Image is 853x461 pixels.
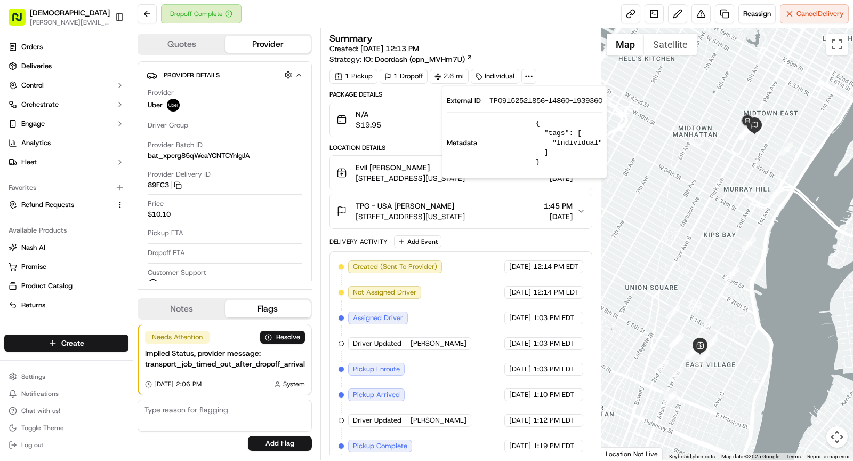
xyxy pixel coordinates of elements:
div: 13 [742,237,756,251]
span: Pickup ETA [148,228,183,238]
div: 2.6 mi [430,69,469,84]
span: TP09152521856-14860-1939360 [489,96,602,106]
span: Knowledge Base [21,209,82,220]
span: Nash AI [21,243,45,252]
div: Past conversations [11,138,71,147]
a: 📗Knowledge Base [6,205,86,224]
span: Deliveries [21,61,52,71]
div: 10 [704,336,718,350]
span: [DATE] [509,288,531,297]
span: Settings [21,372,45,381]
span: Refund Requests [21,200,74,210]
span: 1:10 PM EDT [533,390,574,400]
div: 14 [769,187,783,201]
a: Returns [9,300,124,310]
span: Dropoff ETA [148,248,185,258]
div: Strategy: [329,54,473,65]
button: [DEMOGRAPHIC_DATA][PERSON_NAME][EMAIL_ADDRESS][DOMAIN_NAME] [4,4,110,30]
span: 1:03 PM EDT [533,313,574,323]
span: 1:12 PM EDT [533,416,574,425]
div: 11 [701,319,714,332]
div: 29 [739,124,753,138]
span: 1:45 PM [544,201,573,211]
button: Promise [4,258,128,275]
div: 3 [670,333,684,347]
span: TPG - USA [PERSON_NAME] [356,201,454,211]
span: 1:19 PM EDT [533,441,574,451]
button: 89FC3 [148,180,182,190]
span: bat_xpcrg85qWcaYCNTCYnIgJA [148,151,250,161]
img: 1736555255976-a54dd68f-1ca7-489b-9aae-adbdc363a1c4 [11,101,30,121]
div: 1 Dropoff [380,69,428,84]
div: 15 [779,142,793,156]
span: 12:14 PM EDT [533,288,578,297]
span: Pylon [106,235,129,243]
span: [PERSON_NAME] [411,339,466,348]
span: Control [21,81,44,90]
button: Flags [225,300,311,317]
span: Created (Sent To Provider) [353,262,437,272]
img: Google [604,447,639,460]
button: Chat with us! [4,403,128,418]
span: External ID [447,96,481,106]
span: [DATE] [509,441,531,451]
span: [DATE] 12:13 PM [360,44,419,53]
div: Dropoff Complete [161,4,242,23]
span: Price [148,199,164,209]
button: Show street map [607,34,644,55]
span: Engage [21,119,45,129]
span: Pickup Complete [353,441,407,451]
button: Show satellite imagery [644,34,697,55]
span: [DATE] [509,339,531,348]
button: Settings [4,369,128,384]
span: Chat with us! [21,407,60,415]
span: 1:03 PM EDT [533,339,574,348]
span: Create [61,338,84,348]
button: Quotes [139,36,225,53]
pre: { "tags": [ "Individual" ] } [536,119,602,167]
span: Product Catalog [21,281,73,291]
span: Pickup Enroute [353,364,400,374]
img: uber-new-logo.jpeg [167,99,180,112]
span: IO: Doordash (opn_MVHm7U) [364,54,465,65]
a: Promise [9,262,124,272]
span: [DATE] [509,416,531,425]
button: Returns [4,297,128,314]
a: Powered byPylon [75,235,129,243]
button: Keyboard shortcuts [669,453,715,460]
span: System [283,380,305,388]
span: N/A [356,109,381,120]
span: Returns [21,300,45,310]
button: Provider Details [147,66,303,84]
span: Pickup Arrived [353,390,400,400]
img: Nash [11,10,32,31]
button: [PERSON_NAME][EMAIL_ADDRESS][DOMAIN_NAME] [30,18,110,27]
span: Notifications [21,390,59,398]
span: [DATE] [509,364,531,374]
div: We're available if you need us! [36,112,135,121]
button: See all [165,136,194,149]
span: $10.10 [148,210,171,219]
span: [STREET_ADDRESS][US_STATE] [356,173,465,184]
span: Fleet [21,157,37,167]
button: Map camera controls [826,426,848,448]
span: Analytics [21,138,51,148]
a: Product Catalog [9,281,124,291]
a: Terms (opens in new tab) [786,454,801,459]
p: Welcome 👋 [11,42,194,59]
button: Reassign [738,4,776,23]
span: [DATE] [509,262,531,272]
span: Evil [PERSON_NAME] [356,162,430,173]
div: 8 [686,345,699,359]
span: 12:14 PM EDT [533,262,578,272]
input: Got a question? Start typing here... [28,68,192,80]
button: Notes [139,300,225,317]
span: Driver Updated [353,339,401,348]
span: $19.95 [356,120,381,130]
span: Toggle Theme [21,424,64,432]
button: Toggle Theme [4,420,128,435]
a: Refund Requests [9,200,111,210]
button: Orchestrate [4,96,128,113]
span: Metadata [447,138,477,148]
